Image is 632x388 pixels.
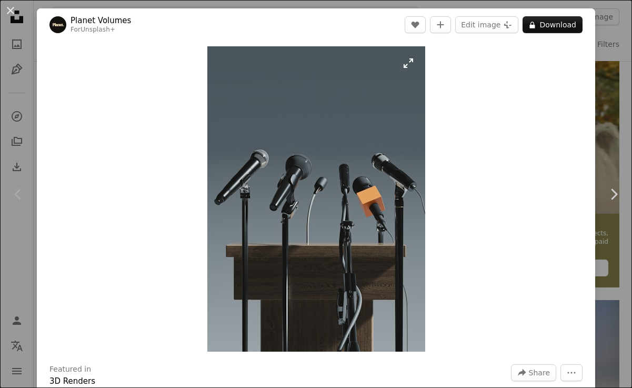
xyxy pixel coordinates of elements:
button: Like [405,16,426,33]
button: More Actions [560,364,583,381]
h3: Featured in [49,364,91,375]
a: Unsplash+ [81,26,115,33]
div: For [71,26,131,34]
img: Go to Planet Volumes's profile [49,16,66,33]
a: Planet Volumes [71,15,131,26]
button: Download [523,16,583,33]
span: Share [529,365,550,381]
button: Add to Collection [430,16,451,33]
img: a row of microphones sitting on top of a wooden table [207,46,425,352]
button: Share this image [511,364,556,381]
button: Edit image [455,16,518,33]
button: Zoom in on this image [207,46,425,352]
a: Next [595,144,632,245]
a: 3D Renders [49,376,95,386]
